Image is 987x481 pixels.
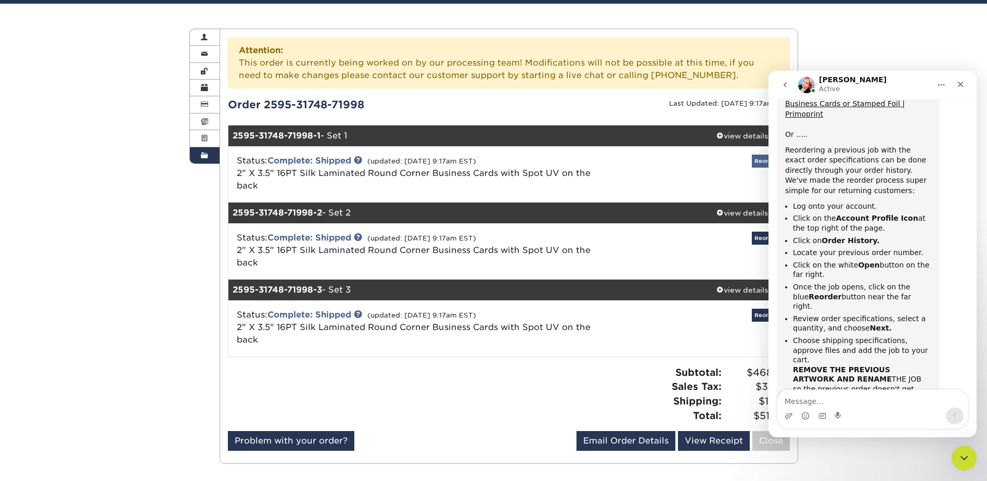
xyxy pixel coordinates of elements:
[24,177,162,187] li: Locate your previous order number.
[678,431,750,451] a: View Receipt
[101,253,123,261] b: Next.
[367,157,476,165] small: (updated: [DATE] 9:17am EST)
[24,131,162,141] li: Log onto your account.
[24,189,162,209] li: Click on the white button on the far right.
[40,222,73,230] b: Reorder
[752,309,781,322] a: Reorder
[768,71,977,437] iframe: Intercom live chat
[237,322,591,345] a: 2" X 3.5" 16PT Silk Laminated Round Corner Business Cards with Spot UV on the back
[228,37,790,88] div: This order is currently being worked on by our processing team! Modifications will not be possibl...
[696,125,789,146] a: view details
[696,131,789,141] div: view details
[696,285,789,295] div: view details
[237,245,591,268] a: 2" X 3.5" 16PT Silk Laminated Round Corner Business Cards with Spot UV on the back
[9,319,199,337] textarea: Message…
[725,379,790,394] span: $33.93
[228,280,696,300] div: - Set 3
[33,341,41,349] button: Emoji picker
[725,365,790,380] span: $468.00
[233,131,321,141] strong: 2595-31748-71998-1
[68,143,150,151] b: Account Profile Icon
[267,156,351,166] a: Complete: Shipped
[66,341,74,349] button: Start recording
[696,202,789,223] a: view details
[669,99,790,107] small: Last Updated: [DATE] 9:17am EST
[24,211,162,240] li: Once the job opens, click on the blue button near the far right.
[752,155,781,168] a: Reorder
[576,431,675,451] a: Email Order Details
[725,409,790,423] span: $517.78
[228,125,696,146] div: - Set 1
[228,431,354,451] a: Problem with your order?
[24,265,162,333] li: Choose shipping specifications, approve files and add the job to your cart. THE JOB so the previo...
[229,155,602,192] div: Status:
[267,233,351,243] a: Complete: Shipped
[233,208,322,218] strong: 2595-31748-71998-2
[229,309,602,346] div: Status:
[220,97,509,112] div: Order 2595-31748-71998
[696,208,789,218] div: view details
[177,337,195,353] button: Send a message…
[53,166,111,174] b: Order History.
[16,341,24,349] button: Upload attachment
[228,202,696,223] div: - Set 2
[24,165,162,175] li: Click on
[367,311,476,319] small: (updated: [DATE] 9:17am EST)
[672,381,722,392] strong: Sales Tax:
[693,410,722,421] strong: Total:
[267,310,351,320] a: Complete: Shipped
[233,285,322,295] strong: 2595-31748-71998-3
[17,59,162,69] div: Or .....
[89,190,111,198] b: Open
[952,446,977,471] iframe: Intercom live chat
[24,143,162,162] li: Click on the at the top right of the page.
[24,295,123,313] b: REMOVE THE PREVIOUS ARTWORK AND RENAME
[237,168,591,191] a: 2" X 3.5" 16PT Silk Laminated Round Corner Business Cards with Spot UV on the back
[17,19,151,47] a: Silk Business Cards | Spot UV Business Cards or Stamped Foil | Primoprint
[17,74,162,125] div: Reordering a previous job with the exact order specifications can be done directly through your o...
[696,280,789,300] a: view details
[24,243,162,262] li: Review order specifications, select a quantity, and choose
[752,431,790,451] a: Close
[239,45,283,55] strong: Attention:
[229,232,602,269] div: Status:
[675,366,722,378] strong: Subtotal:
[367,234,476,242] small: (updated: [DATE] 9:17am EST)
[673,395,722,407] strong: Shipping:
[725,394,790,409] span: $15.85
[49,341,58,349] button: Gif picker
[752,232,781,245] a: Reorder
